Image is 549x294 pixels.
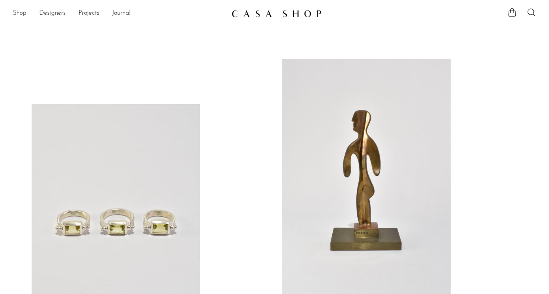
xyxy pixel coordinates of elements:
a: Journal [112,8,131,19]
ul: NEW HEADER MENU [13,7,225,20]
a: Projects [78,8,99,19]
a: Designers [39,8,66,19]
a: Shop [13,8,26,19]
nav: Desktop navigation [13,7,225,20]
